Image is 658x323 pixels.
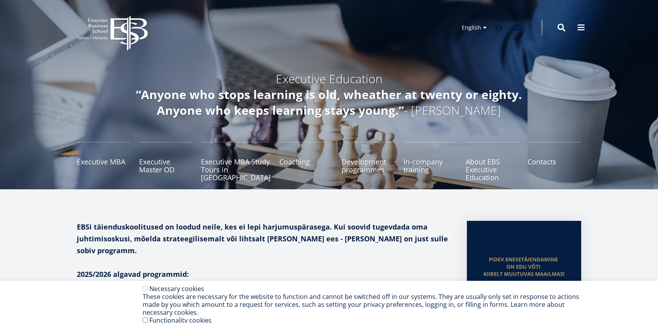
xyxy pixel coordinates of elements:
a: Executive MBA [77,142,130,181]
a: Executive MBA Study Tours in [GEOGRAPHIC_DATA] [201,142,271,181]
h4: - [PERSON_NAME] [120,87,538,118]
a: Executive Master OD [139,142,193,181]
strong: 2025/2026 algavad programmid: [77,269,189,279]
a: About EBS Executive Education [466,142,519,181]
a: Development programmes [342,142,395,181]
a: Facebook [491,20,506,35]
a: Coaching [279,142,333,181]
a: Contacts [528,142,581,181]
a: In-company training [403,142,457,181]
h4: Executive Education [120,71,538,87]
div: These cookies are necessary for the website to function and cannot be switched off in our systems... [143,293,595,316]
em: “Anyone who stops learning is old, wheather at twenty or eighty. Anyone who keeps learning stays ... [136,86,522,118]
a: Linkedin [510,20,526,35]
label: Necessary cookies [149,284,204,293]
strong: EBSi täienduskoolitused on loodud neile, kes ei lepi harjumuspärasega. Kui soovid tugevdada oma j... [77,222,448,255]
